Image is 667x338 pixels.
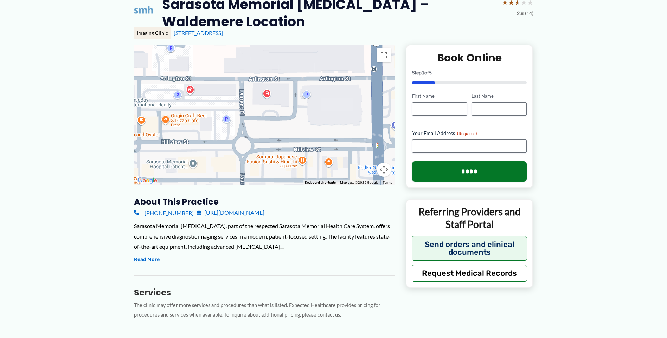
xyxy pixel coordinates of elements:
[305,180,336,185] button: Keyboard shortcuts
[412,236,527,261] button: Send orders and clinical documents
[134,255,160,264] button: Read More
[134,301,395,320] p: The clinic may offer more services and procedures than what is listed. Expected Healthcare provid...
[136,176,159,185] a: Open this area in Google Maps (opens a new window)
[197,207,264,218] a: [URL][DOMAIN_NAME]
[412,51,527,65] h2: Book Online
[377,163,391,177] button: Map camera controls
[517,9,524,18] span: 2.8
[134,196,395,207] h3: About this practice
[412,265,527,282] button: Request Medical Records
[134,221,395,252] div: Sarasota Memorial [MEDICAL_DATA], part of the respected Sarasota Memorial Health Care System, off...
[472,93,527,99] label: Last Name
[340,181,378,184] span: Map data ©2025 Google
[412,93,467,99] label: First Name
[457,131,477,136] span: (Required)
[412,205,527,231] p: Referring Providers and Staff Portal
[412,130,527,137] label: Your Email Address
[429,70,432,76] span: 5
[422,70,424,76] span: 1
[134,287,395,298] h3: Services
[134,207,194,218] a: [PHONE_NUMBER]
[383,181,392,184] a: Terms (opens in new tab)
[525,9,533,18] span: (14)
[174,30,223,36] a: [STREET_ADDRESS]
[134,27,171,39] div: Imaging Clinic
[136,176,159,185] img: Google
[412,70,527,75] p: Step of
[377,48,391,62] button: Toggle fullscreen view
